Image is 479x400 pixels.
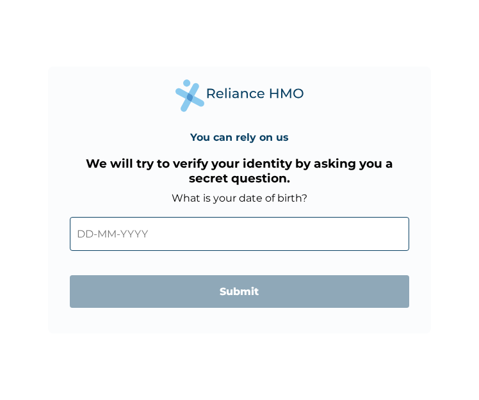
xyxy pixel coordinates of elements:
[175,79,304,112] img: Reliance Health's Logo
[190,131,289,143] h4: You can rely on us
[70,217,409,251] input: DD-MM-YYYY
[172,192,307,204] label: What is your date of birth?
[70,275,409,308] input: Submit
[70,156,409,186] h3: We will try to verify your identity by asking you a secret question.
